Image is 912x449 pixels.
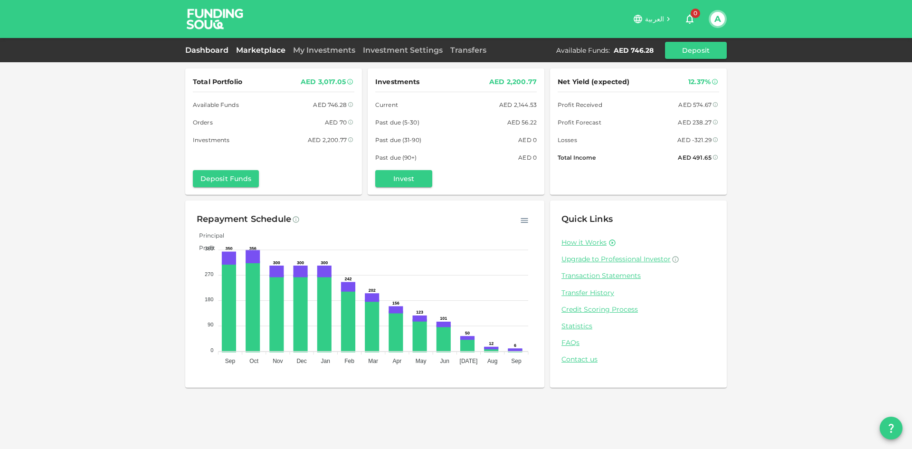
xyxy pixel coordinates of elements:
tspan: Jun [440,358,449,364]
div: AED -321.29 [677,135,712,145]
tspan: Jan [321,358,330,364]
button: A [711,12,725,26]
tspan: Dec [296,358,306,364]
span: Orders [193,117,213,127]
span: Profit Forecast [558,117,601,127]
span: Total Portfolio [193,76,242,88]
a: My Investments [289,46,359,55]
div: AED 574.67 [678,100,712,110]
tspan: May [416,358,427,364]
span: Quick Links [561,214,613,224]
span: Current [375,100,398,110]
tspan: Feb [344,358,354,364]
span: Losses [558,135,577,145]
tspan: Mar [368,358,378,364]
span: العربية [645,15,664,23]
div: AED 2,200.77 [489,76,537,88]
a: Statistics [561,322,715,331]
a: Investment Settings [359,46,446,55]
div: AED 238.27 [678,117,712,127]
tspan: 0 [210,347,213,353]
div: 12.37% [688,76,711,88]
div: AED 491.65 [678,153,712,162]
span: Past due (90+) [375,153,417,162]
button: question [880,417,902,439]
a: Transfer History [561,288,715,297]
a: Marketplace [232,46,289,55]
tspan: 90 [208,322,213,327]
button: 0 [680,10,699,29]
tspan: Apr [393,358,402,364]
span: Available Funds [193,100,239,110]
div: AED 56.22 [507,117,537,127]
div: Available Funds : [556,46,610,55]
tspan: 360 [205,246,213,251]
button: Invest [375,170,432,187]
div: AED 0 [518,153,537,162]
div: AED 0 [518,135,537,145]
tspan: 270 [205,271,213,277]
button: Deposit Funds [193,170,259,187]
div: AED 70 [325,117,347,127]
tspan: Sep [511,358,522,364]
span: Profit [192,244,215,251]
span: Net Yield (expected) [558,76,630,88]
tspan: Nov [273,358,283,364]
a: Transfers [446,46,490,55]
div: AED 2,144.53 [499,100,537,110]
tspan: Oct [249,358,258,364]
a: Upgrade to Professional Investor [561,255,715,264]
a: Credit Scoring Process [561,305,715,314]
a: Dashboard [185,46,232,55]
div: AED 2,200.77 [308,135,347,145]
div: AED 746.28 [614,46,654,55]
span: Investments [375,76,419,88]
tspan: [DATE] [460,358,478,364]
a: Contact us [561,355,715,364]
a: Transaction Statements [561,271,715,280]
span: 0 [691,9,700,18]
span: Past due (31-90) [375,135,421,145]
a: How it Works [561,238,607,247]
tspan: Aug [487,358,497,364]
div: AED 3,017.05 [301,76,346,88]
span: Total Income [558,153,596,162]
span: Principal [192,232,224,239]
span: Profit Received [558,100,602,110]
div: Repayment Schedule [197,212,291,227]
button: Deposit [665,42,727,59]
a: FAQs [561,338,715,347]
tspan: 180 [205,296,213,302]
span: Upgrade to Professional Investor [561,255,671,263]
tspan: Sep [225,358,236,364]
div: AED 746.28 [313,100,347,110]
span: Investments [193,135,229,145]
span: Past due (5-30) [375,117,419,127]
